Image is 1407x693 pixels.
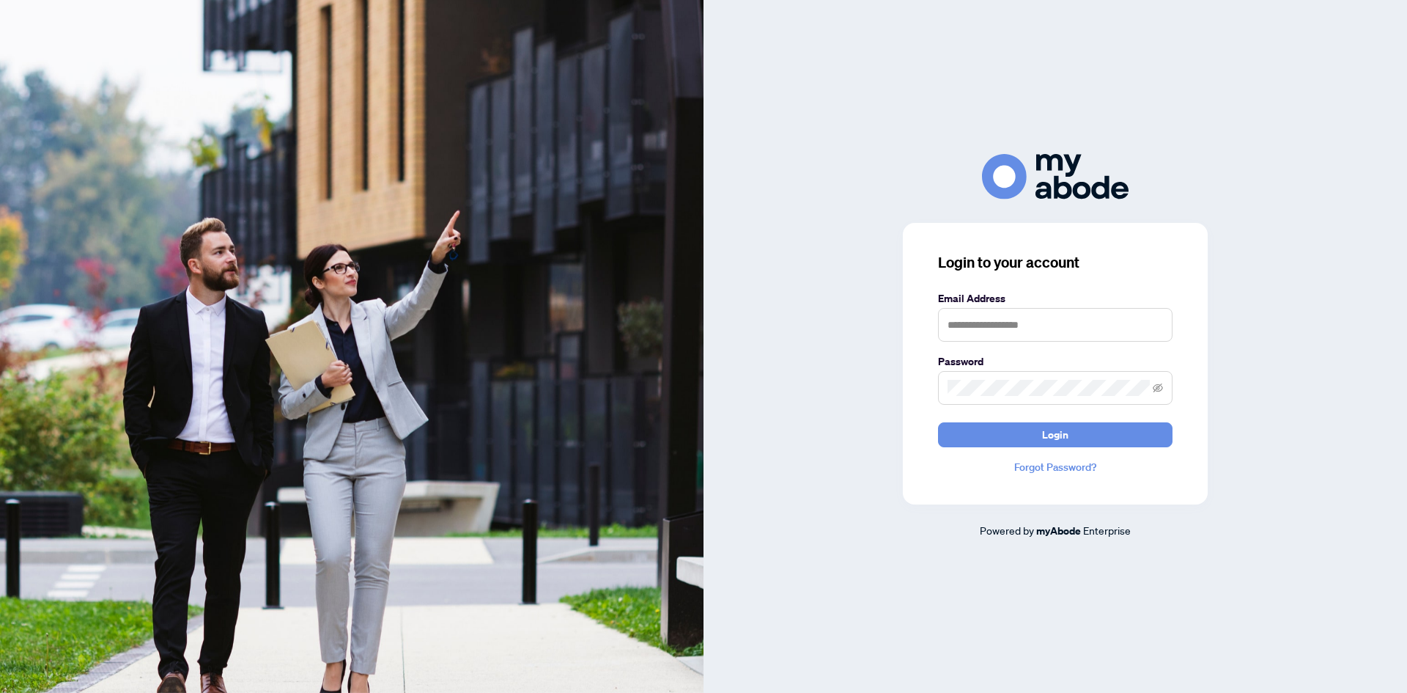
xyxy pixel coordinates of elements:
span: Enterprise [1083,524,1131,537]
label: Email Address [938,290,1172,307]
a: myAbode [1036,523,1081,539]
a: Forgot Password? [938,459,1172,475]
h3: Login to your account [938,252,1172,273]
span: Powered by [980,524,1034,537]
img: ma-logo [982,154,1129,199]
span: Login [1042,423,1068,447]
button: Login [938,422,1172,447]
span: eye-invisible [1153,383,1163,393]
label: Password [938,353,1172,370]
